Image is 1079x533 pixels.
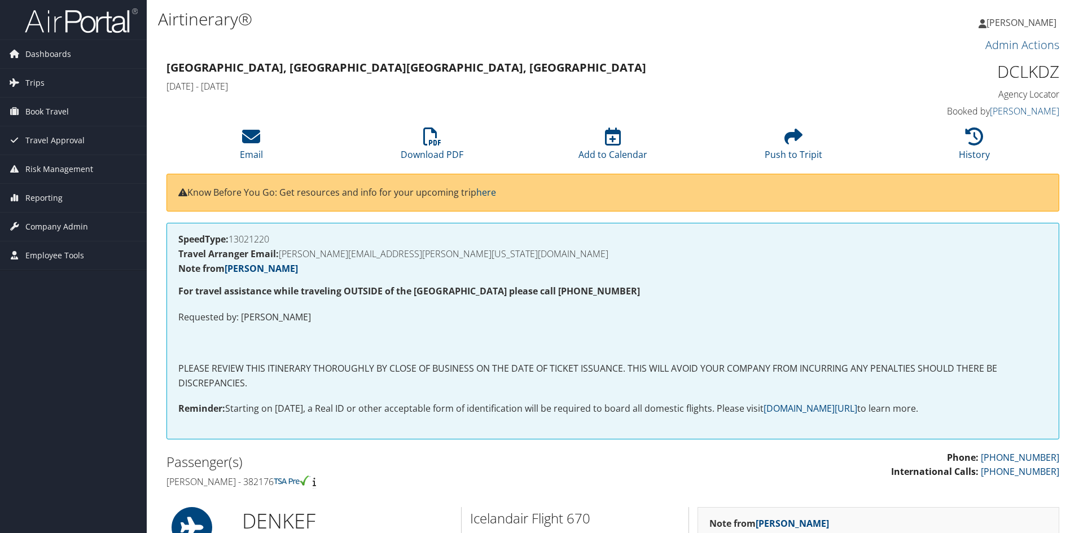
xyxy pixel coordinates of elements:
[178,310,1047,325] p: Requested by: [PERSON_NAME]
[470,509,680,528] h2: Icelandair Flight 670
[178,402,1047,416] p: Starting on [DATE], a Real ID or other acceptable form of identification will be required to boar...
[25,69,45,97] span: Trips
[986,16,1056,29] span: [PERSON_NAME]
[166,475,604,488] h4: [PERSON_NAME] - 382176
[476,186,496,199] a: here
[765,134,822,161] a: Push to Tripit
[25,241,84,270] span: Employee Tools
[240,134,263,161] a: Email
[178,362,1047,390] p: PLEASE REVIEW THIS ITINERARY THOROUGHLY BY CLOSE OF BUSINESS ON THE DATE OF TICKET ISSUANCE. THIS...
[764,402,857,415] a: [DOMAIN_NAME][URL]
[709,517,829,530] strong: Note from
[981,465,1059,478] a: [PHONE_NUMBER]
[178,248,279,260] strong: Travel Arranger Email:
[401,134,463,161] a: Download PDF
[25,155,93,183] span: Risk Management
[166,60,646,75] strong: [GEOGRAPHIC_DATA], [GEOGRAPHIC_DATA] [GEOGRAPHIC_DATA], [GEOGRAPHIC_DATA]
[25,184,63,212] span: Reporting
[166,80,832,92] h4: [DATE] - [DATE]
[985,37,1059,52] a: Admin Actions
[158,7,765,31] h1: Airtinerary®
[981,451,1059,464] a: [PHONE_NUMBER]
[178,262,298,275] strong: Note from
[891,465,979,478] strong: International Calls:
[178,233,229,245] strong: SpeedType:
[166,452,604,472] h2: Passenger(s)
[25,7,138,34] img: airportal-logo.png
[849,88,1059,100] h4: Agency Locator
[959,134,990,161] a: History
[178,402,225,415] strong: Reminder:
[990,105,1059,117] a: [PERSON_NAME]
[756,517,829,530] a: [PERSON_NAME]
[25,213,88,241] span: Company Admin
[849,105,1059,117] h4: Booked by
[979,6,1068,39] a: [PERSON_NAME]
[578,134,647,161] a: Add to Calendar
[947,451,979,464] strong: Phone:
[25,126,85,155] span: Travel Approval
[849,60,1059,83] h1: DCLKDZ
[178,186,1047,200] p: Know Before You Go: Get resources and info for your upcoming trip
[178,285,640,297] strong: For travel assistance while traveling OUTSIDE of the [GEOGRAPHIC_DATA] please call [PHONE_NUMBER]
[25,98,69,126] span: Book Travel
[274,475,310,486] img: tsa-precheck.png
[178,235,1047,244] h4: 13021220
[25,40,71,68] span: Dashboards
[225,262,298,275] a: [PERSON_NAME]
[178,249,1047,258] h4: [PERSON_NAME][EMAIL_ADDRESS][PERSON_NAME][US_STATE][DOMAIN_NAME]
